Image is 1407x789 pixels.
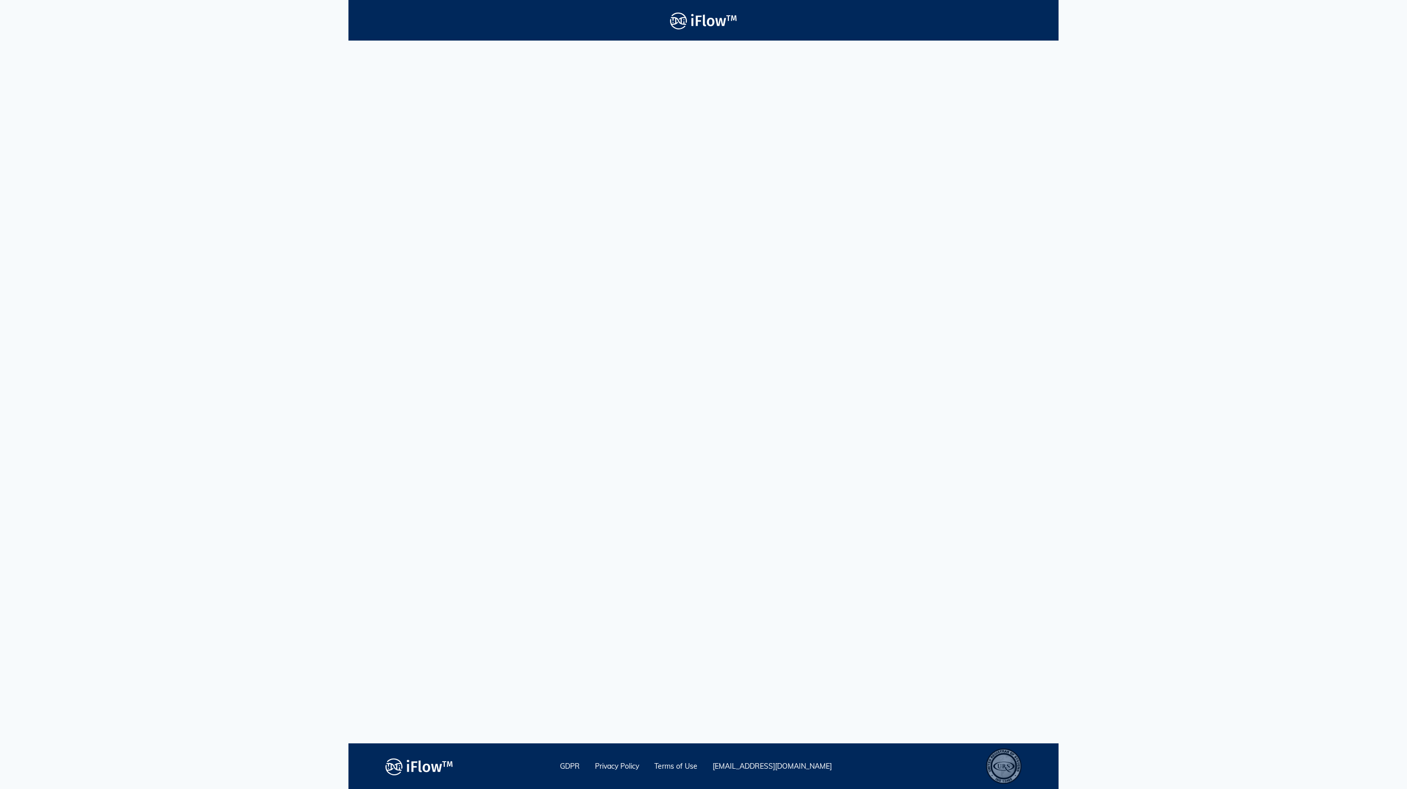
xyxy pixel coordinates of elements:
a: Terms of Use [654,762,697,771]
a: [EMAIL_ADDRESS][DOMAIN_NAME] [713,762,832,771]
a: Privacy Policy [595,762,639,771]
a: Logo [348,9,1059,32]
div: ISO 13485 – Quality Management System [986,748,1022,784]
img: logo [385,755,453,778]
a: GDPR [560,762,580,771]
